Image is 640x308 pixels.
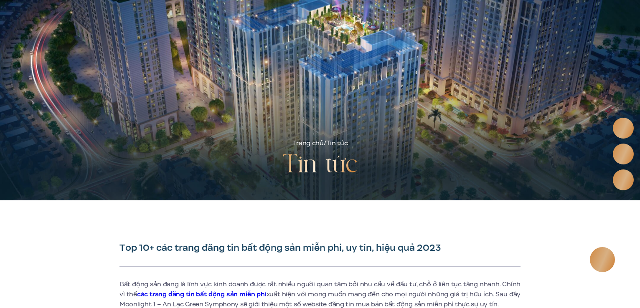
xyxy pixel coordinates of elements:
[292,139,323,148] a: Trang chủ
[282,149,358,182] h2: Tin tức
[119,242,521,254] h1: Top 10+ các trang đăng tin bất động sản miễn phí, uy tín, hiệu quả 2023
[292,139,348,149] div: /
[326,139,348,148] span: Tin tức
[137,290,267,299] a: các trang đăng tin bất động sản miễn phí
